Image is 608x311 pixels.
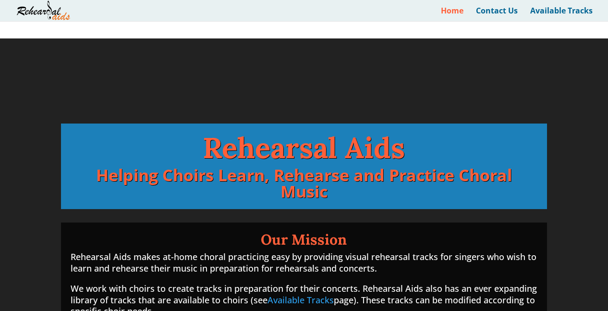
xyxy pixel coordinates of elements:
p: Helping Choirs Learn, Rehearse and Practice Choral Music [71,167,538,199]
strong: Our Mission [261,230,347,249]
a: Home [441,7,463,21]
a: Available Tracks [530,7,593,21]
a: Available Tracks [268,294,334,306]
p: Rehearsal Aids makes at-home choral practicing easy by providing visual rehearsal tracks for sing... [71,251,538,283]
h1: Rehearsal Aids [71,133,538,167]
a: Contact Us [476,7,518,21]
